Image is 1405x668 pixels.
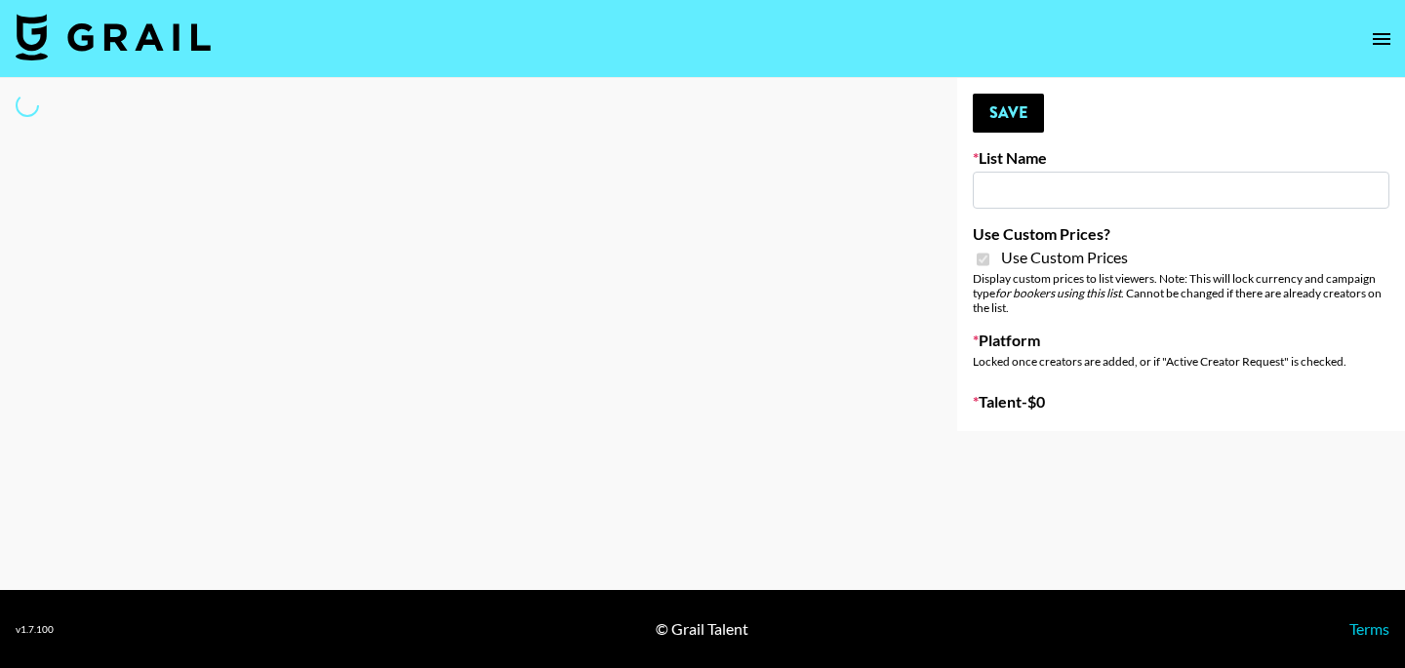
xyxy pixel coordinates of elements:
[973,331,1389,350] label: Platform
[16,623,54,636] div: v 1.7.100
[973,392,1389,412] label: Talent - $ 0
[1001,248,1128,267] span: Use Custom Prices
[1349,619,1389,638] a: Terms
[973,148,1389,168] label: List Name
[656,619,748,639] div: © Grail Talent
[973,224,1389,244] label: Use Custom Prices?
[16,14,211,60] img: Grail Talent
[973,354,1389,369] div: Locked once creators are added, or if "Active Creator Request" is checked.
[973,271,1389,315] div: Display custom prices to list viewers. Note: This will lock currency and campaign type . Cannot b...
[973,94,1044,133] button: Save
[1362,20,1401,59] button: open drawer
[995,286,1121,300] em: for bookers using this list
